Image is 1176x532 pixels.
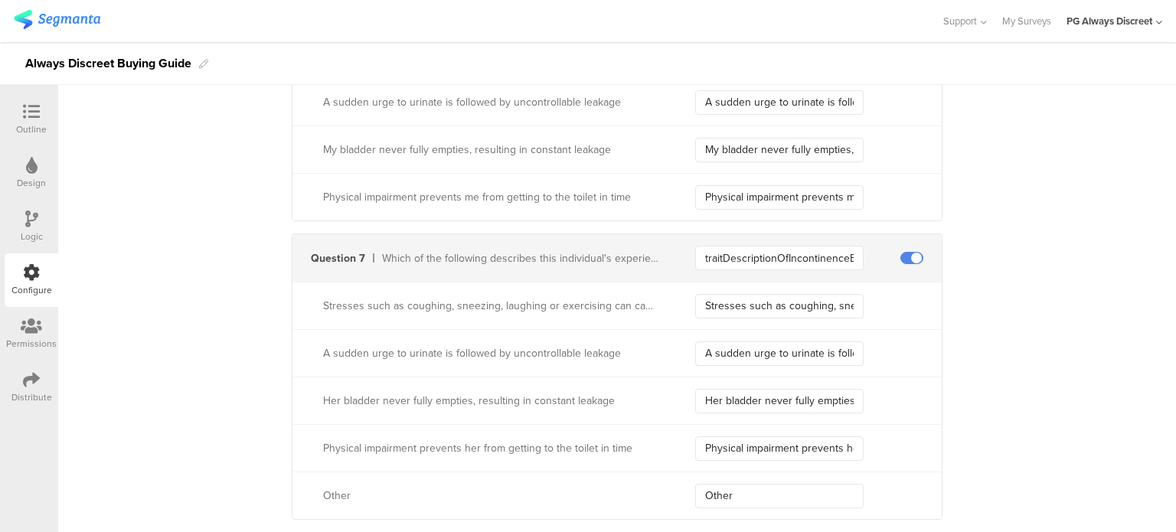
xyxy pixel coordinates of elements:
[323,142,658,158] div: My bladder never fully empties, resulting in constant leakage
[16,122,47,136] div: Outline
[11,390,52,404] div: Distribute
[323,345,658,361] div: A sudden urge to urinate is followed by uncontrollable leakage
[323,488,658,504] div: Other
[17,176,46,190] div: Design
[11,283,52,297] div: Configure
[695,246,864,270] input: Enter a key...
[695,138,864,162] input: Enter a value...
[1067,14,1152,28] div: PG Always Discreet
[382,250,658,266] div: Which of the following describes this individual's experience with bladder leaks?
[695,484,864,508] input: Enter a value...
[323,94,658,110] div: A sudden urge to urinate is followed by uncontrollable leakage
[6,337,57,351] div: Permissions
[323,393,658,409] div: Her bladder never fully empties, resulting in constant leakage
[943,14,977,28] span: Support
[695,389,864,413] input: Enter a value...
[21,230,43,243] div: Logic
[14,10,100,29] img: segmanta logo
[323,440,658,456] div: Physical impairment prevents her from getting to the toilet in time
[25,51,191,76] div: Always Discreet Buying Guide
[311,250,365,266] div: Question 7
[695,185,864,210] input: Enter a value...
[323,298,658,314] div: Stresses such as coughing, sneezing, laughing or exercising can cause a leak
[695,294,864,318] input: Enter a value...
[695,436,864,461] input: Enter a value...
[695,90,864,115] input: Enter a value...
[695,341,864,366] input: Enter a value...
[323,189,658,205] div: Physical impairment prevents me from getting to the toilet in time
